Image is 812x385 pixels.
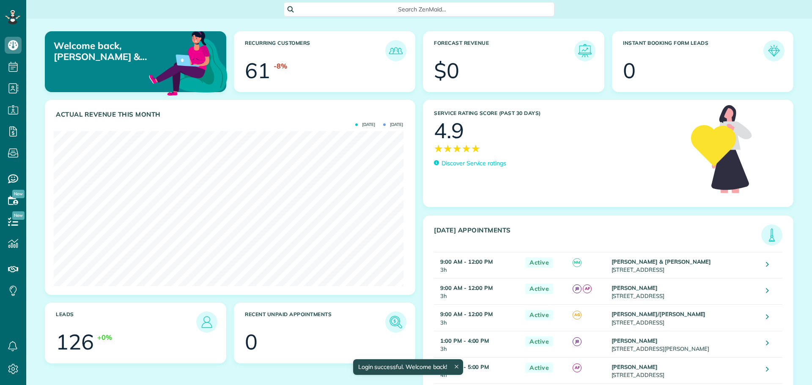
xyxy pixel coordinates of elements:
[434,252,521,279] td: 3h
[434,357,521,383] td: 4h
[440,337,489,344] strong: 1:00 PM - 4:00 PM
[609,252,760,279] td: [STREET_ADDRESS]
[245,40,385,61] h3: Recurring Customers
[573,258,582,267] span: NM
[434,305,521,331] td: 3h
[453,141,462,156] span: ★
[56,311,196,333] h3: Leads
[612,363,658,370] strong: [PERSON_NAME]
[440,363,489,370] strong: 1:00 PM - 5:00 PM
[462,141,471,156] span: ★
[573,284,582,293] span: JB
[355,123,375,127] span: [DATE]
[573,363,582,372] span: AF
[198,314,215,330] img: icon_leads-1bed01f49abd5b7fead27621c3d59655bb73ed531f8eeb49469d10e621d6b896.png
[56,111,406,118] h3: Actual Revenue this month
[573,311,582,319] span: AG
[274,61,287,71] div: -8%
[609,305,760,331] td: [STREET_ADDRESS]
[765,42,782,59] img: icon_form_leads-04211a6a04a5b2264e4ee56bc0799ec3eb69b7e499cbb523a139df1d13a81ae0.png
[97,333,112,342] div: +0%
[612,337,658,344] strong: [PERSON_NAME]
[442,159,506,168] p: Discover Service ratings
[612,311,706,317] strong: [PERSON_NAME]/[PERSON_NAME]
[434,141,443,156] span: ★
[763,227,780,243] img: icon_todays_appointments-901f7ab196bb0bea1936b74009e4eb5ffbc2d2711fa7634e0d609ed5ef32b18b.png
[443,141,453,156] span: ★
[56,331,94,352] div: 126
[245,311,385,333] h3: Recent unpaid appointments
[434,110,683,116] h3: Service Rating score (past 30 days)
[440,311,493,317] strong: 9:00 AM - 12:00 PM
[245,331,258,352] div: 0
[576,42,593,59] img: icon_forecast_revenue-8c13a41c7ed35a8dcfafea3cbb826a0462acb37728057bba2d056411b612bbbe.png
[434,279,521,305] td: 3h
[147,22,229,104] img: dashboard_welcome-42a62b7d889689a78055ac9021e634bf52bae3f8056760290aed330b23ab8690.png
[525,284,553,294] span: Active
[440,284,493,291] strong: 9:00 AM - 12:00 PM
[440,258,493,265] strong: 9:00 AM - 12:00 PM
[387,314,404,330] img: icon_unpaid_appointments-47b8ce3997adf2238b356f14209ab4cced10bd1f174958f3ca8f1d0dd7fffeee.png
[525,310,553,320] span: Active
[12,211,25,220] span: New
[434,60,459,81] div: $0
[245,60,270,81] div: 61
[609,331,760,357] td: [STREET_ADDRESS][PERSON_NAME]
[623,40,763,61] h3: Instant Booking Form Leads
[623,60,636,81] div: 0
[471,141,480,156] span: ★
[609,357,760,383] td: [STREET_ADDRESS]
[434,120,464,141] div: 4.9
[525,257,553,268] span: Active
[612,258,711,265] strong: [PERSON_NAME] & [PERSON_NAME]
[434,159,506,168] a: Discover Service ratings
[612,284,658,291] strong: [PERSON_NAME]
[609,279,760,305] td: [STREET_ADDRESS]
[353,359,463,375] div: Login successful. Welcome back!
[54,40,168,63] p: Welcome back, [PERSON_NAME] & [PERSON_NAME]!
[383,123,403,127] span: [DATE]
[434,40,574,61] h3: Forecast Revenue
[12,190,25,198] span: New
[583,284,592,293] span: AF
[573,337,582,346] span: JB
[525,363,553,373] span: Active
[387,42,404,59] img: icon_recurring_customers-cf858462ba22bcd05b5a5880d41d6543d210077de5bb9ebc9590e49fd87d84ed.png
[434,331,521,357] td: 3h
[525,336,553,347] span: Active
[434,227,761,246] h3: [DATE] Appointments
